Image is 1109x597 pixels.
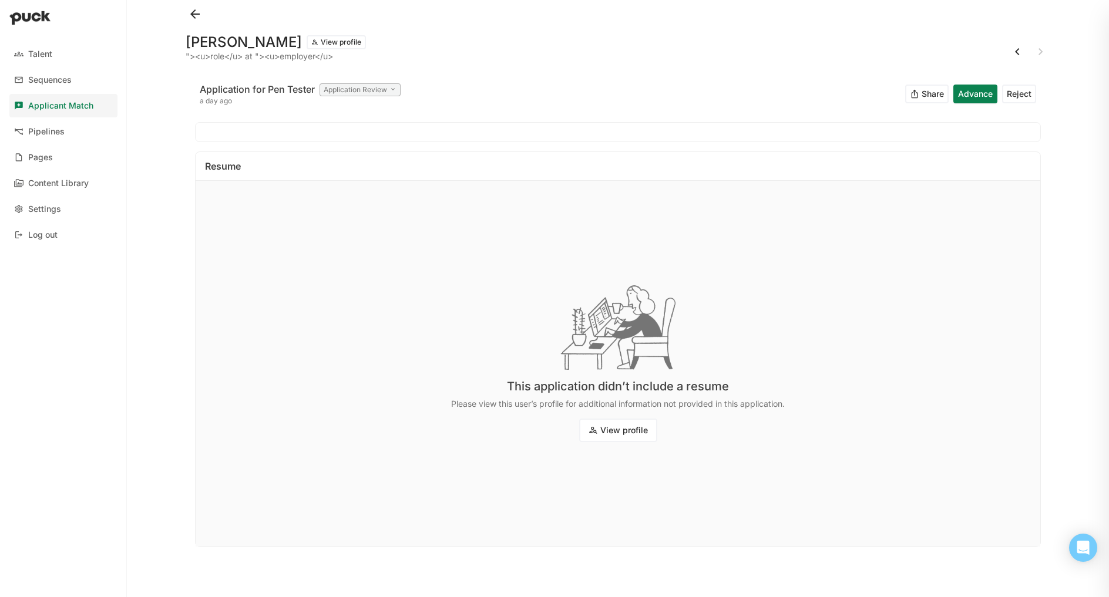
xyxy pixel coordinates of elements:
div: Resume [205,161,241,171]
div: This application didn’t include a resume [507,379,729,393]
div: Log out [28,230,58,240]
img: img_coffee_table-CRduIrp4.png [560,285,676,370]
div: Please view this user’s profile for additional information not provided in this application. [451,398,785,410]
a: Pages [9,146,117,169]
a: Sequences [9,68,117,92]
h1: [PERSON_NAME] [186,35,302,49]
div: Open Intercom Messenger [1069,534,1097,562]
div: Application Review [320,83,401,96]
a: Applicant Match [9,94,117,117]
div: Content Library [28,178,89,188]
div: Pipelines [28,127,65,137]
button: Reject [1002,85,1036,103]
div: a day ago [200,96,401,106]
div: Pages [28,153,53,163]
div: Talent [28,49,52,59]
button: Advance [953,85,997,103]
a: Settings [9,197,117,221]
div: Applicant Match [28,101,93,111]
button: Share [905,85,949,103]
div: Sequences [28,75,72,85]
button: View profile [307,35,366,49]
div: Application for Pen Tester [200,82,315,96]
button: View profile [579,419,657,442]
a: Talent [9,42,117,66]
a: Pipelines [9,120,117,143]
div: Settings [28,204,61,214]
div: "><u>role</u> at "><u>employer</u> [186,52,366,61]
a: Content Library [9,171,117,195]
